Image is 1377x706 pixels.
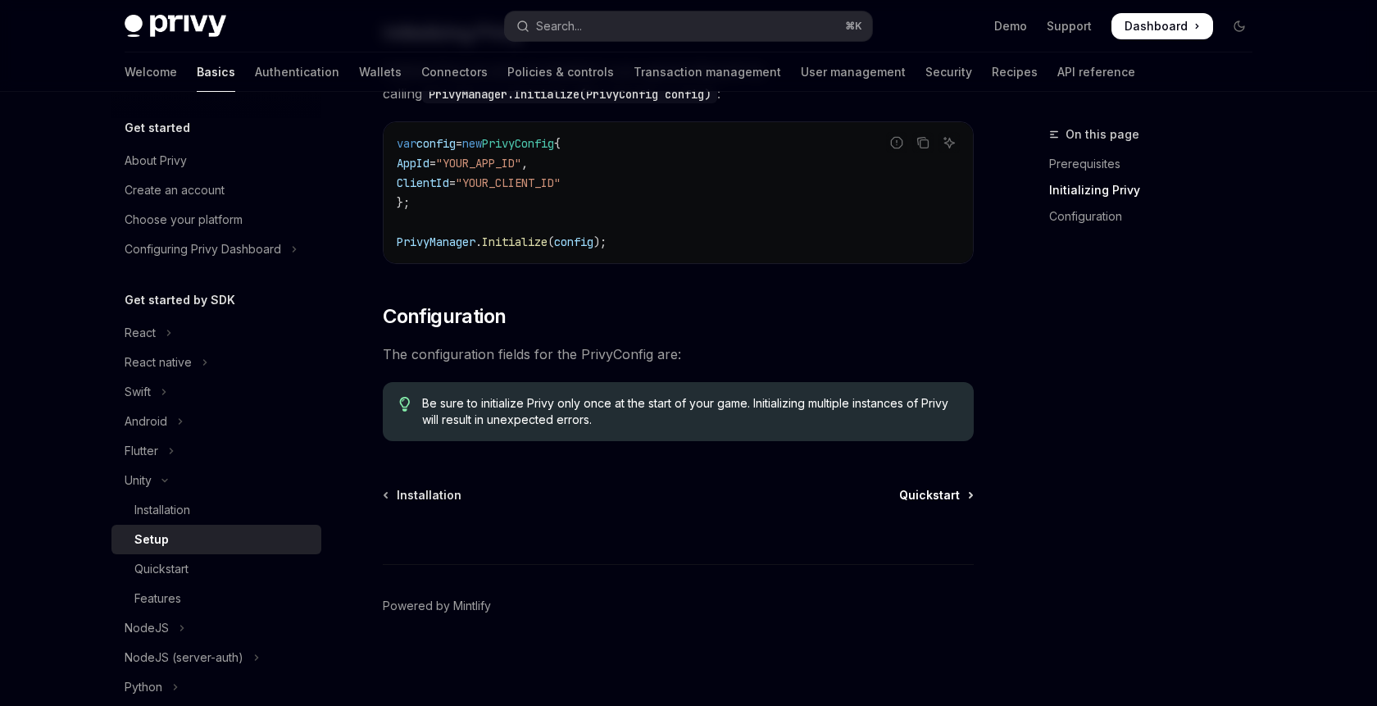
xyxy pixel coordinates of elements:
[125,118,190,138] h5: Get started
[1057,52,1135,92] a: API reference
[111,175,321,205] a: Create an account
[1125,18,1188,34] span: Dashboard
[125,323,156,343] div: React
[134,500,190,520] div: Installation
[111,613,321,643] button: Toggle NodeJS section
[397,136,416,151] span: var
[429,156,436,171] span: =
[111,318,321,348] button: Toggle React section
[383,303,506,330] span: Configuration
[111,643,321,672] button: Toggle NodeJS (server-auth) section
[845,20,862,33] span: ⌘ K
[1049,177,1266,203] a: Initializing Privy
[359,52,402,92] a: Wallets
[482,235,548,249] span: Initialize
[125,353,192,372] div: React native
[111,525,321,554] a: Setup
[111,348,321,377] button: Toggle React native section
[111,205,321,235] a: Choose your platform
[482,136,554,151] span: PrivyConfig
[521,156,528,171] span: ,
[456,136,462,151] span: =
[111,584,321,613] a: Features
[125,382,151,402] div: Swift
[899,487,960,503] span: Quickstart
[134,559,189,579] div: Quickstart
[554,136,561,151] span: {
[634,52,781,92] a: Transaction management
[397,235,475,249] span: PrivyManager
[801,52,906,92] a: User management
[422,395,957,428] span: Be sure to initialize Privy only once at the start of your game. Initializing multiple instances ...
[384,487,461,503] a: Installation
[111,377,321,407] button: Toggle Swift section
[125,471,152,490] div: Unity
[397,175,449,190] span: ClientId
[111,672,321,702] button: Toggle Python section
[383,343,974,366] span: The configuration fields for the PrivyConfig are:
[449,175,456,190] span: =
[422,85,717,103] code: PrivyManager.Initialize(PrivyConfig config)
[1049,151,1266,177] a: Prerequisites
[383,598,491,614] a: Powered by Mintlify
[111,407,321,436] button: Toggle Android section
[1226,13,1252,39] button: Toggle dark mode
[548,235,554,249] span: (
[593,235,607,249] span: );
[125,290,235,310] h5: Get started by SDK
[125,151,187,171] div: About Privy
[399,397,411,412] svg: Tip
[992,52,1038,92] a: Recipes
[436,156,521,171] span: "YOUR_APP_ID"
[1047,18,1092,34] a: Support
[125,677,162,697] div: Python
[1049,203,1266,230] a: Configuration
[886,132,907,153] button: Report incorrect code
[397,156,429,171] span: AppId
[1066,125,1139,144] span: On this page
[125,441,158,461] div: Flutter
[134,530,169,549] div: Setup
[938,132,960,153] button: Ask AI
[397,487,461,503] span: Installation
[507,52,614,92] a: Policies & controls
[134,589,181,608] div: Features
[125,52,177,92] a: Welcome
[111,436,321,466] button: Toggle Flutter section
[475,235,482,249] span: .
[197,52,235,92] a: Basics
[994,18,1027,34] a: Demo
[125,210,243,230] div: Choose your platform
[125,239,281,259] div: Configuring Privy Dashboard
[125,618,169,638] div: NodeJS
[1111,13,1213,39] a: Dashboard
[462,136,482,151] span: new
[536,16,582,36] div: Search...
[111,495,321,525] a: Installation
[125,648,243,667] div: NodeJS (server-auth)
[111,235,321,264] button: Toggle Configuring Privy Dashboard section
[421,52,488,92] a: Connectors
[456,175,561,190] span: "YOUR_CLIENT_ID"
[125,412,167,431] div: Android
[554,235,593,249] span: config
[925,52,972,92] a: Security
[505,11,872,41] button: Open search
[125,15,226,38] img: dark logo
[912,132,934,153] button: Copy the contents from the code block
[416,136,456,151] span: config
[255,52,339,92] a: Authentication
[125,180,225,200] div: Create an account
[111,146,321,175] a: About Privy
[111,466,321,495] button: Toggle Unity section
[111,554,321,584] a: Quickstart
[899,487,972,503] a: Quickstart
[397,195,410,210] span: };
